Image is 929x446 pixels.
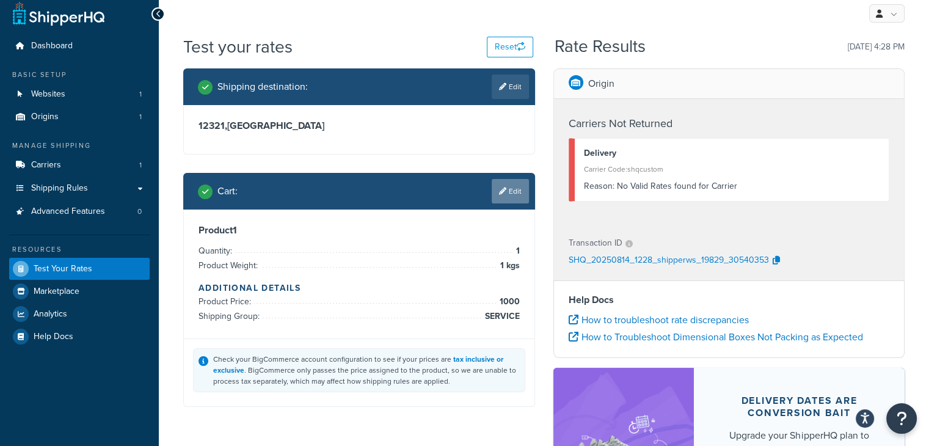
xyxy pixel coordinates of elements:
[217,186,238,197] h2: Cart :
[34,264,92,274] span: Test Your Rates
[31,183,88,194] span: Shipping Rules
[584,178,880,195] div: No Valid Rates found for Carrier
[9,280,150,302] a: Marketplace
[555,37,646,56] h2: Rate Results
[569,252,769,270] p: SHQ_20250814_1228_shipperws_19829_30540353
[487,37,533,57] button: Reset
[588,75,614,92] p: Origin
[723,395,875,419] div: Delivery dates are conversion bait
[9,70,150,80] div: Basic Setup
[569,330,863,344] a: How to Troubleshoot Dimensional Boxes Not Packing as Expected
[584,161,880,178] div: Carrier Code: shqcustom
[199,120,520,132] h3: 12321 , [GEOGRAPHIC_DATA]
[497,294,520,309] span: 1000
[9,106,150,128] li: Origins
[199,282,520,294] h4: Additional Details
[199,310,263,323] span: Shipping Group:
[9,154,150,177] li: Carriers
[9,200,150,223] a: Advanced Features0
[497,258,520,273] span: 1 kgs
[482,309,520,324] span: SERVICE
[31,89,65,100] span: Websites
[9,154,150,177] a: Carriers1
[584,180,614,192] span: Reason:
[9,83,150,106] a: Websites1
[139,112,142,122] span: 1
[31,112,59,122] span: Origins
[569,293,890,307] h4: Help Docs
[9,244,150,255] div: Resources
[9,326,150,348] a: Help Docs
[199,224,520,236] h3: Product 1
[492,75,529,99] a: Edit
[34,309,67,320] span: Analytics
[9,258,150,280] a: Test Your Rates
[886,403,917,434] button: Open Resource Center
[139,160,142,170] span: 1
[139,89,142,100] span: 1
[9,200,150,223] li: Advanced Features
[848,38,905,56] p: [DATE] 4:28 PM
[9,303,150,325] a: Analytics
[137,207,142,217] span: 0
[9,177,150,200] a: Shipping Rules
[213,354,520,387] div: Check your BigCommerce account configuration to see if your prices are . BigCommerce only passes ...
[9,141,150,151] div: Manage Shipping
[513,244,520,258] span: 1
[217,81,308,92] h2: Shipping destination :
[569,115,890,132] h4: Carriers Not Returned
[584,145,880,162] div: Delivery
[492,179,529,203] a: Edit
[9,35,150,57] a: Dashboard
[199,295,254,308] span: Product Price:
[9,106,150,128] a: Origins1
[34,287,79,297] span: Marketplace
[9,83,150,106] li: Websites
[31,160,61,170] span: Carriers
[569,235,622,252] p: Transaction ID
[34,332,73,342] span: Help Docs
[213,354,503,376] a: tax inclusive or exclusive
[569,313,749,327] a: How to troubleshoot rate discrepancies
[199,244,235,257] span: Quantity:
[183,35,293,59] h1: Test your rates
[199,259,261,272] span: Product Weight:
[31,207,105,217] span: Advanced Features
[31,41,73,51] span: Dashboard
